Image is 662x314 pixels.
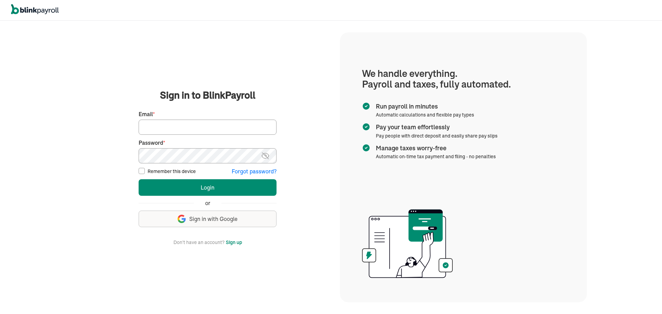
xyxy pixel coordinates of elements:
button: Sign up [226,238,242,246]
label: Email [139,110,277,118]
img: eye [261,152,270,160]
img: google [178,215,186,223]
img: logo [11,4,59,14]
input: Your email address [139,120,277,135]
span: Sign in with Google [189,215,238,223]
span: Run payroll in minutes [376,102,471,111]
label: Password [139,139,277,147]
span: Automatic calculations and flexible pay types [376,112,474,118]
span: Pay people with direct deposit and easily share pay slips [376,133,498,139]
span: Don't have an account? [173,238,224,246]
img: checkmark [362,102,370,110]
button: Forgot password? [232,168,277,175]
span: Pay your team effortlessly [376,123,495,132]
img: checkmark [362,123,370,131]
span: or [205,199,210,207]
img: checkmark [362,144,370,152]
span: Sign in to BlinkPayroll [160,88,255,102]
span: Automatic on-time tax payment and filing - no penalties [376,153,496,160]
img: illustration [362,207,453,280]
button: Login [139,179,277,196]
h1: We handle everything. Payroll and taxes, fully automated. [362,68,565,90]
span: Manage taxes worry-free [376,144,493,153]
label: Remember this device [148,168,196,175]
button: Sign in with Google [139,211,277,227]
